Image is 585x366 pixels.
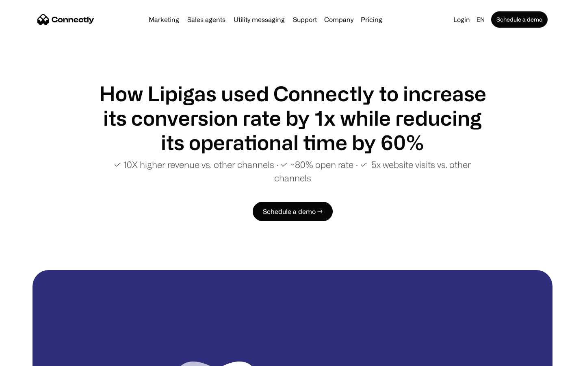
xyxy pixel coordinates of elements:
div: en [477,14,485,25]
a: Pricing [357,16,386,23]
aside: Language selected: English [8,351,49,363]
a: Utility messaging [230,16,288,23]
div: Company [324,14,353,25]
a: Support [290,16,320,23]
a: Marketing [145,16,182,23]
ul: Language list [16,352,49,363]
a: Schedule a demo → [253,202,333,221]
a: Login [450,14,473,25]
a: Sales agents [184,16,229,23]
a: Schedule a demo [491,11,548,28]
p: ✓ 10X higher revenue vs. other channels ∙ ✓ ~80% open rate ∙ ✓ 5x website visits vs. other channels [97,158,487,185]
h1: How Lipigas used Connectly to increase its conversion rate by 1x while reducing its operational t... [97,81,487,155]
